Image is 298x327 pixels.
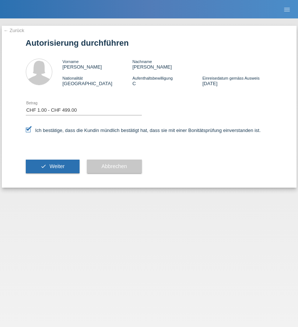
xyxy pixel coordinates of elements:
[63,59,133,70] div: [PERSON_NAME]
[132,59,202,70] div: [PERSON_NAME]
[202,75,272,86] div: [DATE]
[132,75,202,86] div: C
[63,59,79,64] span: Vorname
[63,75,133,86] div: [GEOGRAPHIC_DATA]
[63,76,83,80] span: Nationalität
[132,59,152,64] span: Nachname
[87,160,142,174] button: Abbrechen
[26,38,273,48] h1: Autorisierung durchführen
[280,7,294,11] a: menu
[202,76,259,80] span: Einreisedatum gemäss Ausweis
[26,160,80,174] button: check Weiter
[26,128,261,133] label: Ich bestätige, dass die Kundin mündlich bestätigt hat, dass sie mit einer Bonitätsprüfung einvers...
[102,163,127,169] span: Abbrechen
[49,163,64,169] span: Weiter
[41,163,46,169] i: check
[283,6,291,13] i: menu
[4,28,24,33] a: ← Zurück
[132,76,172,80] span: Aufenthaltsbewilligung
